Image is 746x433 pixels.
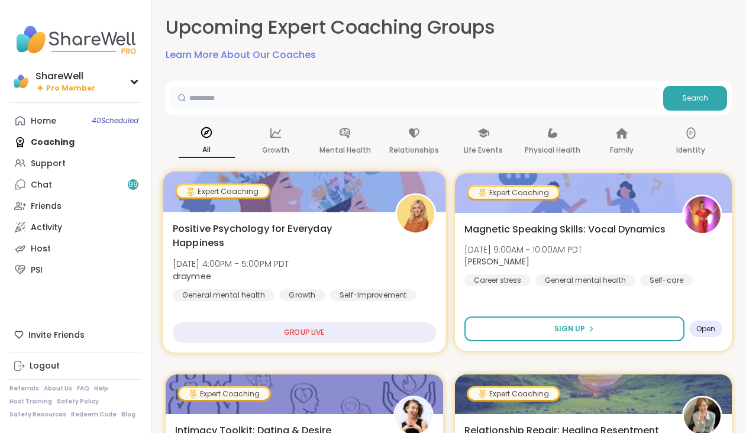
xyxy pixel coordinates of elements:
[121,411,135,419] a: Blog
[397,195,434,232] img: draymee
[464,143,503,157] p: Life Events
[44,384,72,393] a: About Us
[128,180,138,190] span: 99
[94,384,108,393] a: Help
[682,93,708,104] span: Search
[464,222,666,237] span: Magnetic Speaking Skills: Vocal Dynamics
[35,70,95,83] div: ShareWell
[173,270,211,282] b: draymee
[71,411,117,419] a: Redeem Code
[684,196,721,233] img: Lisa_LaCroix
[31,264,43,276] div: PSI
[9,384,39,393] a: Referrals
[166,14,495,41] h2: Upcoming Expert Coaching Groups
[173,258,289,270] span: [DATE] 4:00PM - 5:00PM PDT
[57,398,99,406] a: Safety Policy
[179,388,269,400] div: Expert Coaching
[31,222,62,234] div: Activity
[9,174,141,195] a: Chat99
[92,116,138,125] span: 40 Scheduled
[676,143,705,157] p: Identity
[31,115,56,127] div: Home
[31,201,62,212] div: Friends
[77,384,89,393] a: FAQ
[9,259,141,280] a: PSI
[12,72,31,91] img: ShareWell
[177,185,269,197] div: Expert Coaching
[696,324,715,334] span: Open
[330,289,416,301] div: Self-Improvement
[9,411,66,419] a: Safety Resources
[469,388,558,400] div: Expert Coaching
[46,83,95,93] span: Pro Member
[9,398,52,406] a: Host Training
[610,143,634,157] p: Family
[166,48,316,62] a: Learn More About Our Coaches
[262,143,289,157] p: Growth
[319,143,371,157] p: Mental Health
[9,238,141,259] a: Host
[464,316,685,341] button: Sign Up
[9,324,141,345] div: Invite Friends
[31,158,66,170] div: Support
[30,360,60,372] div: Logout
[535,274,635,286] div: General mental health
[279,289,325,301] div: Growth
[469,187,558,199] div: Expert Coaching
[9,217,141,238] a: Activity
[31,179,52,191] div: Chat
[663,86,727,111] button: Search
[31,243,51,255] div: Host
[9,195,141,217] a: Friends
[554,324,585,334] span: Sign Up
[9,110,141,131] a: Home40Scheduled
[9,19,141,60] img: ShareWell Nav Logo
[173,289,274,301] div: General mental health
[173,221,382,250] span: Positive Psychology for Everyday Happiness
[464,244,582,256] span: [DATE] 9:00AM - 10:00AM PDT
[464,256,529,267] b: [PERSON_NAME]
[9,153,141,174] a: Support
[389,143,439,157] p: Relationships
[9,356,141,377] a: Logout
[525,143,580,157] p: Physical Health
[464,274,531,286] div: Career stress
[640,274,693,286] div: Self-care
[173,322,436,343] div: GROUP LIVE
[179,143,235,158] p: All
